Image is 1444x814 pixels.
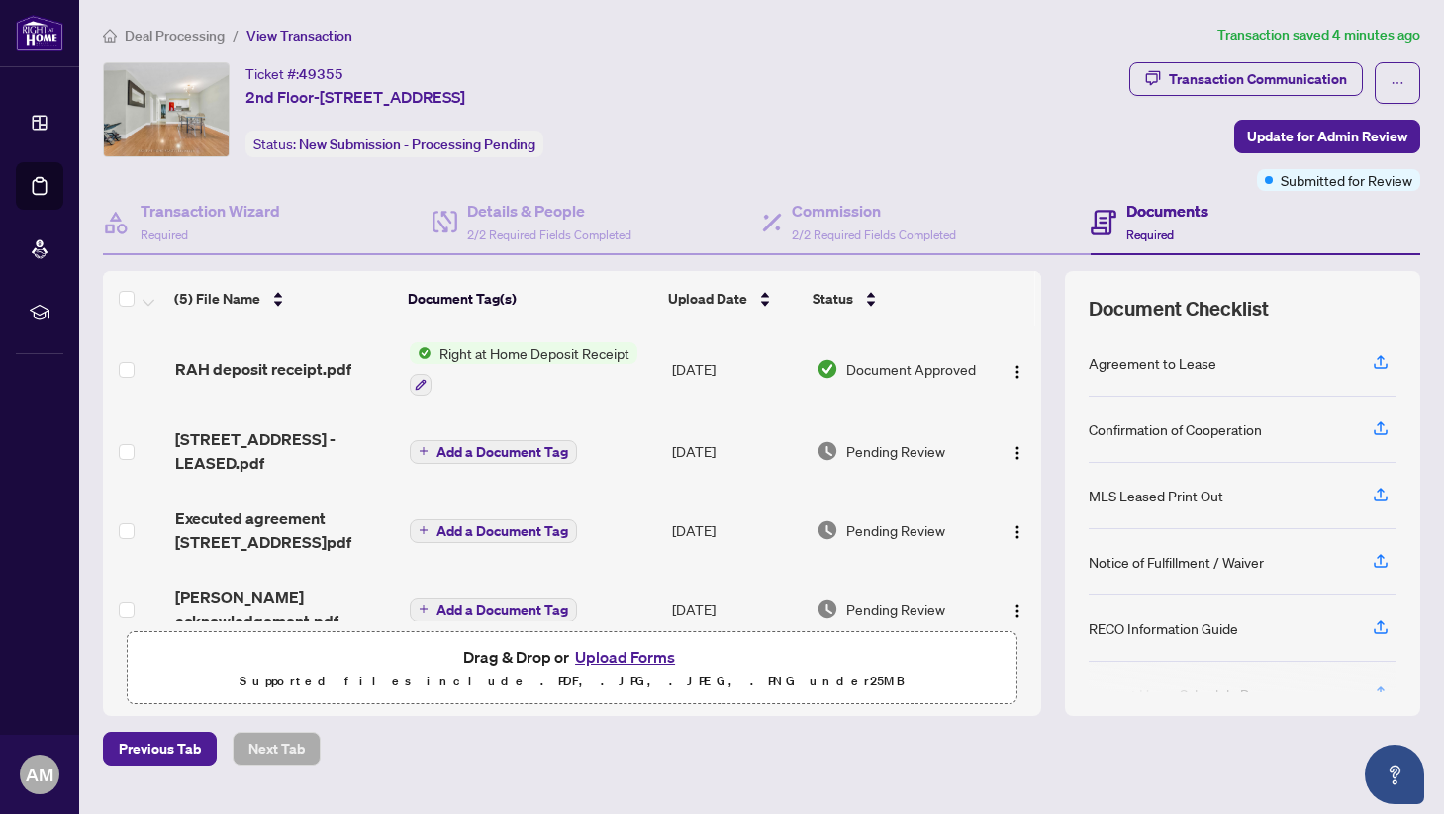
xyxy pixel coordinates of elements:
[410,342,432,364] img: Status Icon
[410,517,577,543] button: Add a Document Tag
[233,732,321,766] button: Next Tab
[1010,364,1025,380] img: Logo
[1089,551,1264,573] div: Notice of Fulfillment / Waiver
[817,440,838,462] img: Document Status
[805,271,985,326] th: Status
[246,27,352,45] span: View Transaction
[846,440,945,462] span: Pending Review
[1169,63,1347,95] div: Transaction Communication
[1126,199,1208,223] h4: Documents
[813,288,853,310] span: Status
[1217,24,1420,46] article: Transaction saved 4 minutes ago
[664,411,810,491] td: [DATE]
[664,570,810,649] td: [DATE]
[140,670,1005,693] p: Supported files include .PDF, .JPG, .JPEG, .PNG under 25 MB
[817,519,838,541] img: Document Status
[175,506,394,554] span: Executed agreement [STREET_ADDRESS]pdf
[1089,617,1238,639] div: RECO Information Guide
[792,199,956,223] h4: Commission
[410,438,577,464] button: Add a Document Tag
[103,732,217,766] button: Previous Tab
[1391,76,1404,90] span: ellipsis
[175,427,394,475] span: [STREET_ADDRESS] - LEASED.pdf
[664,326,810,411] td: [DATE]
[1010,445,1025,461] img: Logo
[1002,593,1033,625] button: Logo
[1281,169,1412,191] span: Submitted for Review
[245,85,465,109] span: 2nd Floor-[STREET_ADDRESS]
[245,131,543,157] div: Status:
[436,445,568,459] span: Add a Document Tag
[1002,435,1033,467] button: Logo
[467,227,631,242] span: 2/2 Required Fields Completed
[141,227,188,242] span: Required
[410,519,577,543] button: Add a Document Tag
[175,586,394,633] span: [PERSON_NAME] acknowledgement.pdf
[128,632,1016,705] span: Drag & Drop orUpload FormsSupported files include .PDF, .JPG, .JPEG, .PNG under25MB
[233,24,239,46] li: /
[463,644,681,670] span: Drag & Drop or
[1010,524,1025,540] img: Logo
[1365,745,1424,804] button: Open asap
[432,342,637,364] span: Right at Home Deposit Receipt
[792,227,956,242] span: 2/2 Required Fields Completed
[175,357,351,381] span: RAH deposit receipt.pdf
[299,65,343,83] span: 49355
[410,598,577,622] button: Add a Document Tag
[846,598,945,620] span: Pending Review
[817,358,838,380] img: Document Status
[664,491,810,570] td: [DATE]
[569,644,681,670] button: Upload Forms
[166,271,400,326] th: (5) File Name
[1089,352,1216,374] div: Agreement to Lease
[16,15,63,51] img: logo
[125,27,225,45] span: Deal Processing
[668,288,747,310] span: Upload Date
[410,596,577,622] button: Add a Document Tag
[245,62,343,85] div: Ticket #:
[1234,120,1420,153] button: Update for Admin Review
[174,288,260,310] span: (5) File Name
[1126,227,1174,242] span: Required
[410,342,637,396] button: Status IconRight at Home Deposit Receipt
[299,136,535,153] span: New Submission - Processing Pending
[1010,603,1025,619] img: Logo
[419,446,429,456] span: plus
[1129,62,1363,96] button: Transaction Communication
[1247,121,1407,152] span: Update for Admin Review
[1089,485,1223,506] div: MLS Leased Print Out
[1002,353,1033,385] button: Logo
[410,440,577,464] button: Add a Document Tag
[141,199,280,223] h4: Transaction Wizard
[846,358,976,380] span: Document Approved
[846,519,945,541] span: Pending Review
[419,604,429,614] span: plus
[119,733,201,765] span: Previous Tab
[467,199,631,223] h4: Details & People
[1089,295,1269,322] span: Document Checklist
[436,603,568,617] span: Add a Document Tag
[1002,514,1033,546] button: Logo
[817,598,838,620] img: Document Status
[26,761,53,788] span: AM
[103,29,117,43] span: home
[436,524,568,538] span: Add a Document Tag
[1089,418,1262,440] div: Confirmation of Cooperation
[660,271,805,326] th: Upload Date
[419,525,429,535] span: plus
[400,271,660,326] th: Document Tag(s)
[104,63,229,156] img: IMG-W12258363_1.jpg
